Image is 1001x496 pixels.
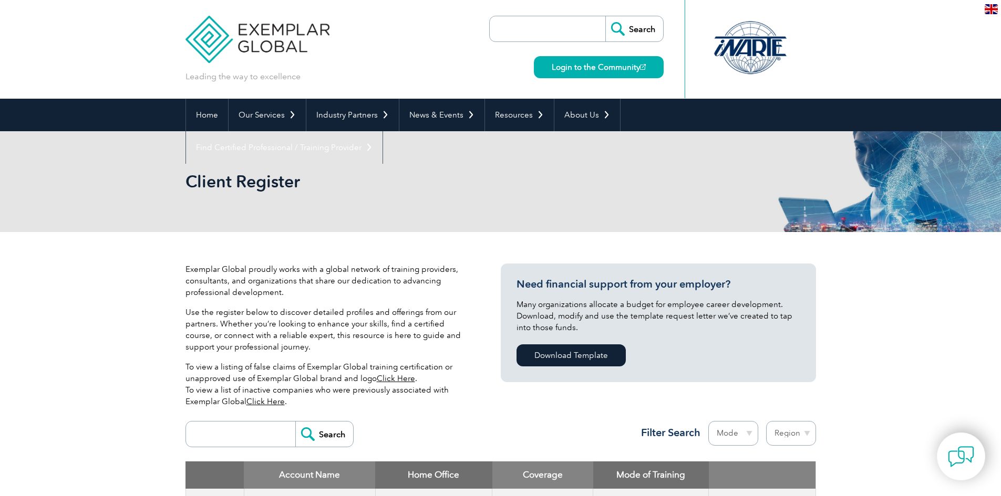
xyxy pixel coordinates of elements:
[229,99,306,131] a: Our Services
[375,461,492,489] th: Home Office: activate to sort column ascending
[605,16,663,41] input: Search
[306,99,399,131] a: Industry Partners
[295,421,353,447] input: Search
[485,99,554,131] a: Resources
[635,426,700,439] h3: Filter Search
[640,64,646,70] img: open_square.png
[377,374,415,383] a: Click Here
[185,173,627,190] h2: Client Register
[244,461,375,489] th: Account Name: activate to sort column descending
[517,299,800,333] p: Many organizations allocate a budget for employee career development. Download, modify and use th...
[185,71,301,82] p: Leading the way to excellence
[985,4,998,14] img: en
[534,56,664,78] a: Login to the Community
[517,278,800,291] h3: Need financial support from your employer?
[709,461,816,489] th: : activate to sort column ascending
[554,99,620,131] a: About Us
[517,344,626,366] a: Download Template
[186,99,228,131] a: Home
[948,444,974,470] img: contact-chat.png
[593,461,709,489] th: Mode of Training: activate to sort column ascending
[186,131,383,164] a: Find Certified Professional / Training Provider
[246,397,285,406] a: Click Here
[185,307,469,353] p: Use the register below to discover detailed profiles and offerings from our partners. Whether you...
[399,99,484,131] a: News & Events
[185,263,469,298] p: Exemplar Global proudly works with a global network of training providers, consultants, and organ...
[492,461,593,489] th: Coverage: activate to sort column ascending
[185,361,469,407] p: To view a listing of false claims of Exemplar Global training certification or unapproved use of ...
